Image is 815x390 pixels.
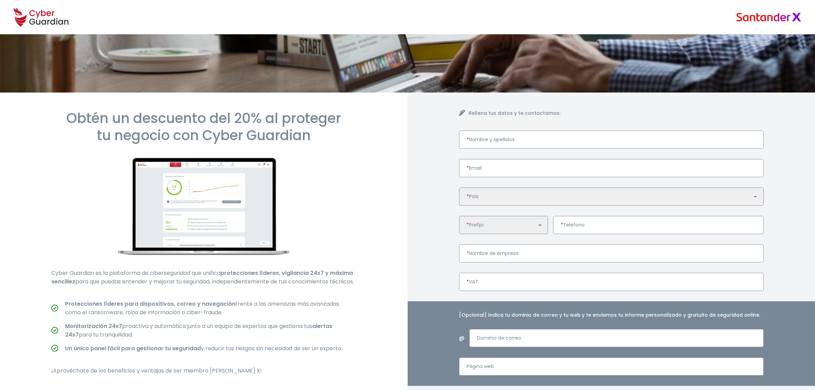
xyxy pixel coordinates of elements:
input: Introduce una página web válida. [459,357,764,376]
h4: [Opcional] Indica tu dominio de correo y tu web y te enviamos tu informe personalizado y gratuito... [459,312,764,319]
h4: Rellena tus datos y te contactamos: [469,110,764,117]
span: @ [459,334,464,342]
p: Cyber Guardian es la plataforma de ciberseguridad que unifica para que puedas entender y mejorar ... [51,269,356,286]
p: frente a las amenazas más avanzadas como el ransomware, robo de información o ciber-fraude. [65,300,356,317]
input: Introduce un dominio de correo válido. [469,329,764,347]
iframe: chat widget [786,363,808,383]
strong: alertas 24x7 [65,322,332,339]
p: y reducir tus riesgos sin necesidad de ser un experto. [65,344,356,353]
img: Santander X logo [736,13,801,21]
strong: Un único panel fácil para gestionar tu seguridad [65,344,201,352]
input: Introduce un número de teléfono válido. [553,216,764,234]
strong: Monitorización 24x7 [65,322,122,330]
h1: Obtén un descuento del 20% al proteger tu negocio con Cyber Guardian [51,110,356,144]
strong: protecciones líderes, vigilancia 24x7 y máxima sencillez [51,269,353,285]
p: proactiva y automática junto a un equipo de expertos que gestiona tus para tu tranquilidad. [65,322,356,339]
p: ¡Aprovéchate de los beneficios y ventajas de ser miembro [PERSON_NAME] X! [51,366,356,375]
strong: Protecciones líderes para dispositivos, correo y navegación [65,300,235,308]
img: cyberguardian-home [118,158,289,255]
